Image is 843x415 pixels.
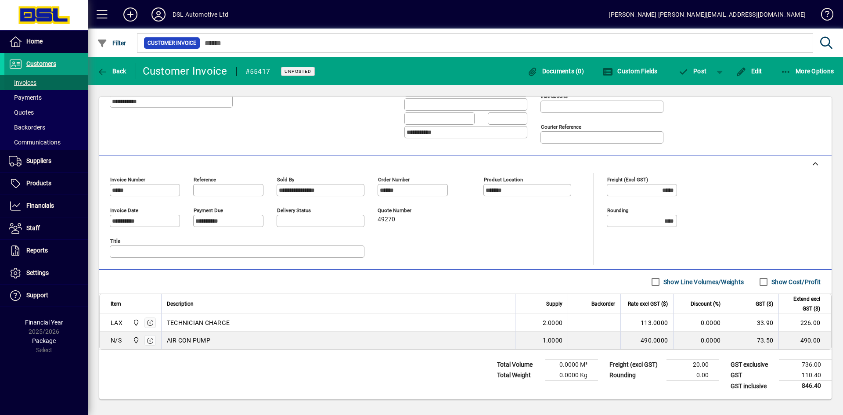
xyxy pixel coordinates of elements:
mat-label: Title [110,238,120,244]
span: Quotes [9,109,34,116]
span: Settings [26,269,49,276]
mat-label: Rounding [607,207,628,213]
span: Backorders [9,124,45,131]
span: Customer Invoice [148,39,196,47]
span: Payments [9,94,42,101]
a: Knowledge Base [814,2,832,30]
span: 1.0000 [543,336,563,345]
td: Total Weight [493,370,545,381]
td: 226.00 [778,314,831,332]
td: 490.00 [778,332,831,349]
mat-label: Sold by [277,177,294,183]
button: Back [95,63,129,79]
td: 0.0000 [673,332,726,349]
span: Financials [26,202,54,209]
span: Extend excl GST ($) [784,294,820,314]
td: 20.00 [666,360,719,370]
span: Reports [26,247,48,254]
span: Supply [546,299,562,309]
div: LAX [111,318,122,327]
span: Custom Fields [602,68,658,75]
span: Unposted [285,69,311,74]
div: Customer Invoice [143,64,227,78]
span: Item [111,299,121,309]
td: Total Volume [493,360,545,370]
span: Products [26,180,51,187]
td: 0.0000 [673,314,726,332]
div: DSL Automotive Ltd [173,7,228,22]
a: Reports [4,240,88,262]
span: 49270 [378,216,395,223]
td: 0.0000 Kg [545,370,598,381]
a: Suppliers [4,150,88,172]
span: Staff [26,224,40,231]
span: Financial Year [25,319,63,326]
div: 113.0000 [626,318,668,327]
span: Documents (0) [527,68,584,75]
mat-label: Product location [484,177,523,183]
td: 846.40 [779,381,832,392]
span: Invoices [9,79,36,86]
a: Products [4,173,88,195]
div: 490.0000 [626,336,668,345]
a: Home [4,31,88,53]
label: Show Cost/Profit [770,278,821,286]
label: Show Line Volumes/Weights [662,278,744,286]
span: Quote number [378,208,430,213]
mat-label: Invoice date [110,207,138,213]
mat-label: Reference [194,177,216,183]
a: Settings [4,262,88,284]
span: Edit [736,68,762,75]
span: Backorder [591,299,615,309]
span: Filter [97,40,126,47]
td: 73.50 [726,332,778,349]
mat-label: Order number [378,177,410,183]
a: Communications [4,135,88,150]
td: Freight (excl GST) [605,360,666,370]
td: 0.0000 M³ [545,360,598,370]
button: Add [116,7,144,22]
a: Payments [4,90,88,105]
button: Edit [734,63,764,79]
div: [PERSON_NAME] [PERSON_NAME][EMAIL_ADDRESS][DOMAIN_NAME] [609,7,806,22]
button: Filter [95,35,129,51]
span: Communications [9,139,61,146]
span: More Options [781,68,834,75]
span: Discount (%) [691,299,721,309]
a: Financials [4,195,88,217]
mat-label: Freight (excl GST) [607,177,648,183]
span: Central [130,318,140,328]
span: P [693,68,697,75]
td: 33.90 [726,314,778,332]
span: GST ($) [756,299,773,309]
button: Documents (0) [525,63,586,79]
td: GST exclusive [726,360,779,370]
span: TECHNICIAN CHARGE [167,318,230,327]
app-page-header-button: Back [88,63,136,79]
span: AIR CON PUMP [167,336,210,345]
a: Quotes [4,105,88,120]
span: Package [32,337,56,344]
div: #55417 [245,65,270,79]
td: 736.00 [779,360,832,370]
button: Profile [144,7,173,22]
td: Rounding [605,370,666,381]
td: 110.40 [779,370,832,381]
span: Support [26,292,48,299]
mat-label: Payment due [194,207,223,213]
span: Description [167,299,194,309]
mat-label: Delivery status [277,207,311,213]
td: GST [726,370,779,381]
a: Backorders [4,120,88,135]
span: Suppliers [26,157,51,164]
div: N/S [111,336,122,345]
span: Customers [26,60,56,67]
span: Back [97,68,126,75]
a: Support [4,285,88,307]
span: Central [130,336,140,345]
button: Post [674,63,711,79]
span: Rate excl GST ($) [628,299,668,309]
button: Custom Fields [600,63,660,79]
span: 2.0000 [543,318,563,327]
mat-label: Courier Reference [541,124,581,130]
